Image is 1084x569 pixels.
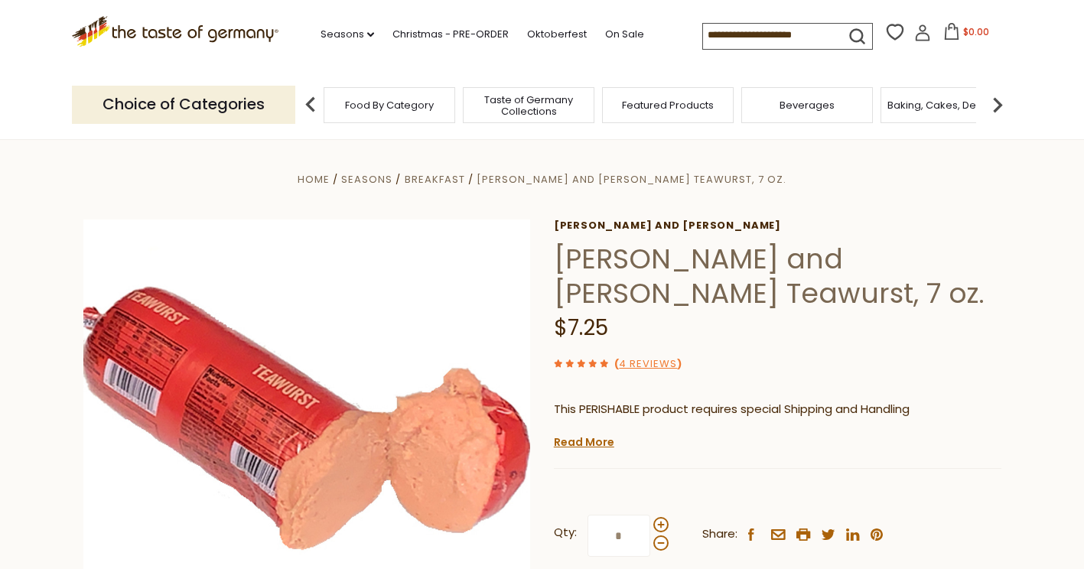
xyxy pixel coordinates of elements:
[963,25,989,38] span: $0.00
[295,89,326,120] img: previous arrow
[554,219,1001,232] a: [PERSON_NAME] and [PERSON_NAME]
[467,94,590,117] a: Taste of Germany Collections
[588,515,650,557] input: Qty:
[702,525,737,544] span: Share:
[554,434,614,450] a: Read More
[392,26,509,43] a: Christmas - PRE-ORDER
[605,26,644,43] a: On Sale
[298,172,330,187] a: Home
[614,356,682,371] span: ( )
[341,172,392,187] a: Seasons
[780,99,835,111] a: Beverages
[619,356,677,372] a: 4 Reviews
[405,172,465,187] a: Breakfast
[622,99,714,111] a: Featured Products
[527,26,587,43] a: Oktoberfest
[554,523,577,542] strong: Qty:
[554,313,608,343] span: $7.25
[568,431,1001,450] li: We will ship this product in heat-protective packaging and ice.
[887,99,1006,111] a: Baking, Cakes, Desserts
[477,172,786,187] a: [PERSON_NAME] and [PERSON_NAME] Teawurst, 7 oz.
[321,26,374,43] a: Seasons
[345,99,434,111] a: Food By Category
[554,400,1001,419] p: This PERISHABLE product requires special Shipping and Handling
[934,23,999,46] button: $0.00
[72,86,295,123] p: Choice of Categories
[554,242,1001,311] h1: [PERSON_NAME] and [PERSON_NAME] Teawurst, 7 oz.
[982,89,1013,120] img: next arrow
